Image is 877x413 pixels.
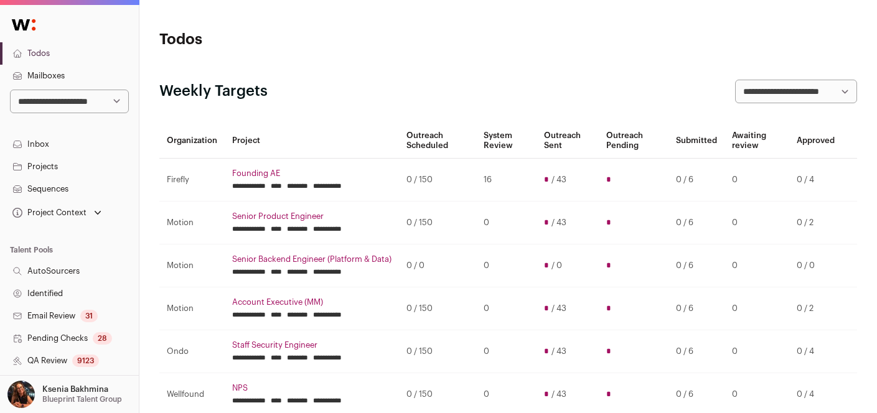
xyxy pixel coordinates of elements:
td: 0 / 6 [668,202,725,244]
td: Firefly [159,159,225,202]
th: Awaiting review [725,123,789,159]
p: Blueprint Talent Group [42,394,122,404]
p: Ksenia Bakhmina [42,384,108,394]
td: 0 [476,202,537,244]
th: Project [225,123,399,159]
th: System Review [476,123,537,159]
div: 9123 [72,355,99,367]
span: / 43 [551,304,566,313]
td: 0 / 2 [789,202,842,244]
td: 0 / 150 [399,159,476,202]
a: Staff Security Engineer [232,340,392,350]
td: 0 / 150 [399,202,476,244]
a: Account Executive (MM) [232,297,392,307]
a: Founding AE [232,169,392,179]
span: / 0 [551,261,562,271]
td: 0 / 6 [668,330,725,373]
td: Motion [159,287,225,330]
td: 0 [725,330,789,373]
td: 0 / 2 [789,287,842,330]
td: 0 [725,244,789,287]
span: / 43 [551,346,566,356]
button: Open dropdown [10,204,104,221]
td: 0 / 4 [789,159,842,202]
td: 0 [476,330,537,373]
td: 0 [725,287,789,330]
a: Senior Backend Engineer (Platform & Data) [232,254,392,264]
td: 16 [476,159,537,202]
th: Outreach Pending [599,123,668,159]
td: 0 / 4 [789,330,842,373]
button: Open dropdown [5,381,124,408]
th: Outreach Sent [537,123,599,159]
td: 0 / 150 [399,330,476,373]
div: Project Context [10,208,87,218]
td: 0 / 6 [668,244,725,287]
td: 0 [476,244,537,287]
img: 13968079-medium_jpg [7,381,35,408]
td: 0 [725,159,789,202]
th: Outreach Scheduled [399,123,476,159]
span: / 43 [551,175,566,185]
td: Motion [159,202,225,244]
a: NPS [232,383,392,393]
td: 0 [725,202,789,244]
td: 0 [476,287,537,330]
td: Ondo [159,330,225,373]
td: Motion [159,244,225,287]
td: 0 / 0 [789,244,842,287]
h2: Weekly Targets [159,81,268,101]
td: 0 / 150 [399,287,476,330]
div: 31 [80,310,98,322]
span: / 43 [551,218,566,228]
span: / 43 [551,389,566,399]
h1: Todos [159,30,392,50]
a: Senior Product Engineer [232,211,392,221]
td: 0 / 0 [399,244,476,287]
div: 28 [93,332,112,345]
th: Organization [159,123,225,159]
th: Submitted [668,123,725,159]
th: Approved [789,123,842,159]
td: 0 / 6 [668,287,725,330]
td: 0 / 6 [668,159,725,202]
img: Wellfound [5,12,42,37]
